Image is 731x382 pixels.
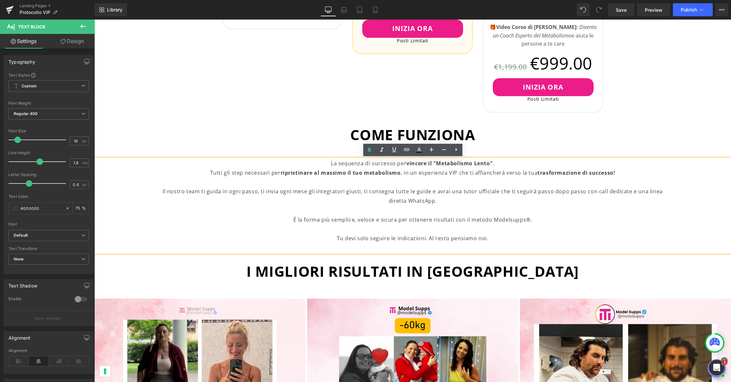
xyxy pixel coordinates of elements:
button: Open chatbox [613,340,631,358]
span: Protocollo VIP [20,10,50,15]
strong: Video Corso di [PERSON_NAME]: [402,4,484,11]
div: % [73,203,88,214]
p: More settings [35,316,61,321]
div: Line Height [8,151,89,155]
button: Undo [577,3,590,16]
span: €1,199.00 [400,43,432,52]
span: px [82,139,88,143]
a: Design [49,34,96,49]
button: More settings [4,311,93,326]
div: Text Transform [8,246,89,251]
p: È la forma più semplice, veloce e sicura per ottenere risultati con il metodo Modelsupps®. [65,196,571,205]
span: COME FUNZIONA [256,105,381,125]
i: Default [14,233,28,238]
div: Enable [8,296,68,303]
a: Laptop [336,3,352,16]
a: New Library [95,3,127,16]
a: Tablet [352,3,367,16]
b: None [14,257,24,261]
strong: trasformazione di successo! [443,150,521,157]
a: Desktop [320,3,336,16]
span: €999.00 [436,29,498,59]
button: Le tue preferenze relative al consenso per le tecnologie di tracciamento [5,346,16,357]
p: La sequenza di successo per . [65,139,571,149]
strong: vincere il "Metabolismo Lento" [312,140,398,147]
span: I MIGLIORI RISULTATI IN [GEOGRAPHIC_DATA] [152,242,485,261]
span: Save [616,7,627,13]
button: More [715,3,728,16]
div: Letter Spacing [8,172,89,177]
i: Diventa un Coach Esperto del Metabolismo [398,4,503,20]
a: Landing Pages [20,3,95,8]
div: Text Styles [8,72,89,78]
div: Font Weight [8,101,89,106]
button: Redo [592,3,605,16]
a: Preview [637,3,670,16]
div: Text Shadow [8,279,37,288]
span: Publish [681,7,697,12]
h5: Posti Limitati [393,77,505,82]
div: Alignment [8,348,89,353]
span: em [82,161,88,165]
div: 1 [627,338,633,345]
p: Tutti gli step necessari per , in un esperienza VIP che ti affiancherà verso la tua Il nostro tea... [65,149,571,186]
span: Text Block [18,24,45,29]
iframe: Intercom live chat [709,360,724,375]
h5: Posti Limitati [262,18,374,24]
span: px [82,183,88,187]
p: Tu devi solo seguire le indicazioni. Al resto pensiamo noi. [65,214,571,224]
div: Font [8,222,89,227]
div: Alignment [8,331,31,341]
strong: ripristinare al massimo il tuo metabolismo [186,150,306,157]
b: Custom [22,83,37,89]
div: Text Color [8,194,89,199]
span: Preview [645,7,662,13]
input: Color [21,205,62,212]
b: Regular 400 [14,111,38,116]
a: Mobile [367,3,383,16]
span: Library [107,7,122,13]
button: INIZIA ORA [398,59,500,77]
button: Publish [673,3,713,16]
span: 1 [722,360,727,365]
div: Font Size [8,129,89,133]
p: 🎁 e aiuta le persone a te care [393,4,505,29]
div: Typography [8,55,35,65]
